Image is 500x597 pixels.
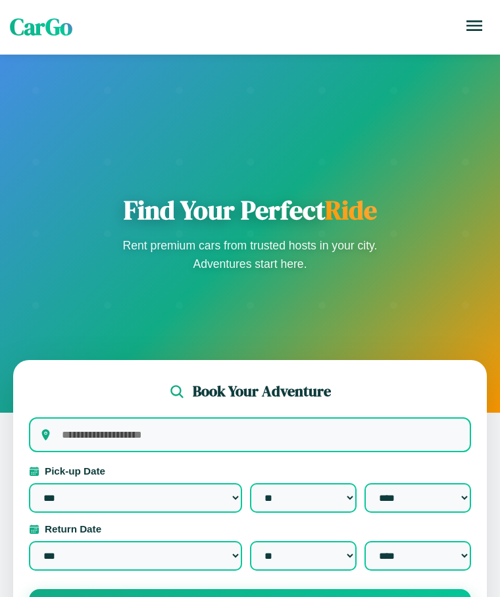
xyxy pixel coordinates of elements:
label: Pick-up Date [29,465,471,477]
h1: Find Your Perfect [118,194,382,226]
p: Rent premium cars from trusted hosts in your city. Adventures start here. [118,236,382,273]
h2: Book Your Adventure [193,381,331,402]
label: Return Date [29,523,471,534]
span: Ride [325,192,377,228]
span: CarGo [10,11,72,43]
